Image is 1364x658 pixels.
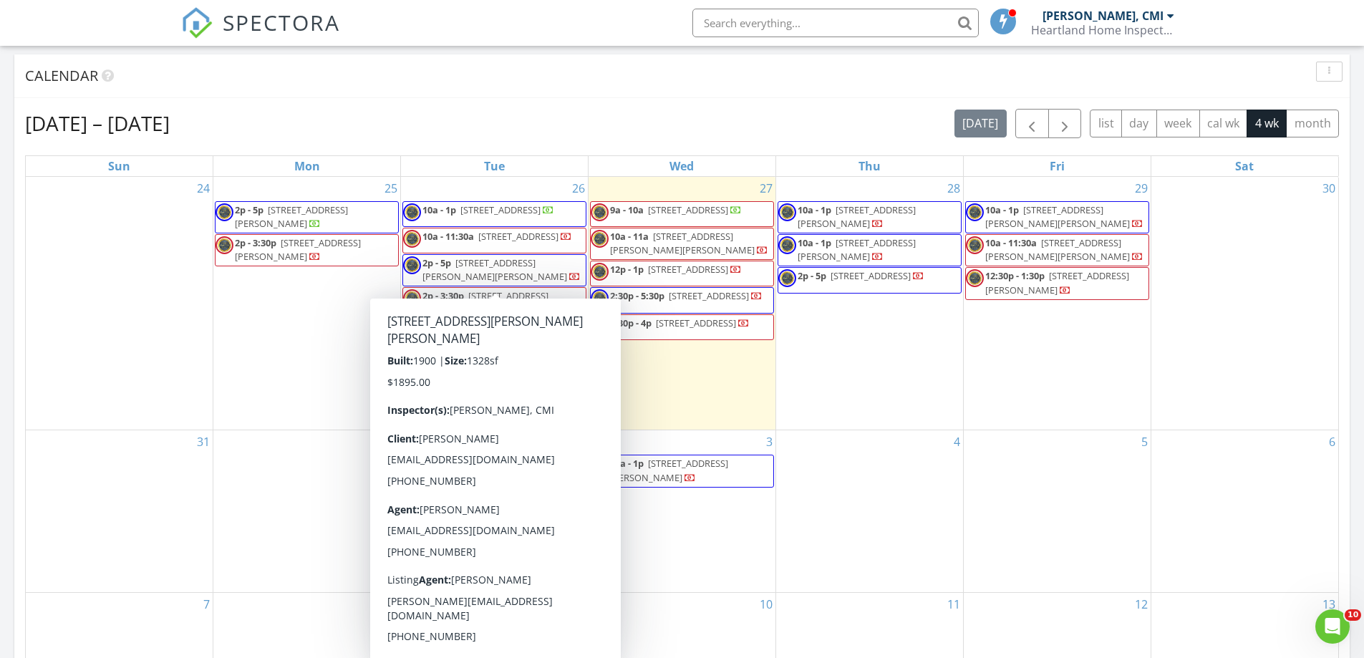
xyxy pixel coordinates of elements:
[590,228,774,260] a: 10a - 11a [STREET_ADDRESS][PERSON_NAME][PERSON_NAME]
[610,263,742,276] a: 12p - 1p [STREET_ADDRESS]
[798,236,916,263] span: [STREET_ADDRESS][PERSON_NAME]
[1132,593,1151,616] a: Go to September 12, 2025
[181,7,213,39] img: The Best Home Inspection Software - Spectora
[26,430,213,593] td: Go to August 31, 2025
[966,236,984,254] img: 1cmilogoalternatenoshadow.png
[590,314,774,340] a: 2:30p - 4p [STREET_ADDRESS]
[610,263,644,276] span: 12p - 1p
[966,269,984,287] img: 1cmilogoalternatenoshadow.png
[403,203,421,221] img: 1cmilogoalternatenoshadow.png
[610,230,755,256] span: [STREET_ADDRESS][PERSON_NAME][PERSON_NAME]
[422,511,549,523] a: 2p - 5p [STREET_ADDRESS]
[422,230,474,243] span: 10a - 11:30a
[388,593,400,616] a: Go to September 8, 2025
[669,289,749,302] span: [STREET_ADDRESS]
[403,484,421,502] img: 1cmilogoalternatenoshadow.png
[215,201,399,233] a: 2p - 5p [STREET_ADDRESS][PERSON_NAME]
[610,316,652,329] span: 2:30p - 4p
[1345,609,1361,621] span: 10
[1047,156,1068,176] a: Friday
[1138,430,1151,453] a: Go to September 5, 2025
[403,511,421,528] img: 1cmilogoalternatenoshadow.png
[778,201,962,233] a: 10a - 1p [STREET_ADDRESS][PERSON_NAME]
[194,177,213,200] a: Go to August 24, 2025
[1121,110,1157,137] button: day
[235,236,276,249] span: 2p - 3:30p
[965,267,1149,299] a: 12:30p - 1:30p [STREET_ADDRESS][PERSON_NAME]
[591,289,609,307] img: 1cmilogoalternatenoshadow.png
[966,203,984,221] img: 1cmilogoalternatenoshadow.png
[1090,110,1122,137] button: list
[757,177,775,200] a: Go to August 27, 2025
[1151,430,1338,593] td: Go to September 6, 2025
[610,457,728,483] span: [STREET_ADDRESS][PERSON_NAME]
[401,430,589,593] td: Go to September 2, 2025
[403,289,421,307] img: 1cmilogoalternatenoshadow.png
[985,269,1129,296] a: 12:30p - 1:30p [STREET_ADDRESS][PERSON_NAME]
[403,230,421,248] img: 1cmilogoalternatenoshadow.png
[610,203,742,216] a: 9a - 10a [STREET_ADDRESS]
[648,263,728,276] span: [STREET_ADDRESS]
[798,203,916,230] a: 10a - 1p [STREET_ADDRESS][PERSON_NAME]
[235,203,348,230] span: [STREET_ADDRESS][PERSON_NAME]
[1031,23,1174,37] div: Heartland Home Inspections LLC
[576,593,588,616] a: Go to September 9, 2025
[460,203,541,216] span: [STREET_ADDRESS]
[591,316,609,334] img: 1cmilogoalternatenoshadow.png
[223,7,340,37] span: SPECTORA
[1326,430,1338,453] a: Go to September 6, 2025
[481,156,508,176] a: Tuesday
[798,236,916,263] a: 10a - 1p [STREET_ADDRESS][PERSON_NAME]
[422,484,474,497] span: 10a - 11:30a
[775,430,963,593] td: Go to September 4, 2025
[402,228,586,253] a: 10a - 11:30a [STREET_ADDRESS]
[778,267,962,293] a: 2p - 5p [STREET_ADDRESS]
[798,236,831,249] span: 10a - 1p
[985,203,1143,230] a: 10a - 1p [STREET_ADDRESS][PERSON_NAME][PERSON_NAME]
[422,230,572,243] a: 10a - 11:30a [STREET_ADDRESS]
[455,511,536,523] span: [STREET_ADDRESS]
[798,203,831,216] span: 10a - 1p
[194,430,213,453] a: Go to August 31, 2025
[422,484,572,497] a: 10a - 11:30a [STREET_ADDRESS]
[944,593,963,616] a: Go to September 11, 2025
[763,430,775,453] a: Go to September 3, 2025
[105,156,133,176] a: Sunday
[648,203,728,216] span: [STREET_ADDRESS]
[954,110,1007,137] button: [DATE]
[985,203,1130,230] span: [STREET_ADDRESS][PERSON_NAME][PERSON_NAME]
[422,256,567,283] span: [STREET_ADDRESS][PERSON_NAME][PERSON_NAME]
[235,203,263,216] span: 2p - 5p
[403,457,421,475] img: 1cmilogoalternatenoshadow.png
[422,256,581,283] a: 2p - 5p [STREET_ADDRESS][PERSON_NAME][PERSON_NAME]
[589,430,776,593] td: Go to September 3, 2025
[235,236,361,263] a: 2p - 3:30p [STREET_ADDRESS][PERSON_NAME]
[1132,177,1151,200] a: Go to August 29, 2025
[589,177,776,430] td: Go to August 27, 2025
[215,234,399,266] a: 2p - 3:30p [STREET_ADDRESS][PERSON_NAME]
[591,203,609,221] img: 1cmilogoalternatenoshadow.png
[1151,177,1338,430] td: Go to August 30, 2025
[478,484,558,497] span: [STREET_ADDRESS]
[569,177,588,200] a: Go to August 26, 2025
[985,203,1019,216] span: 10a - 1p
[422,511,451,523] span: 2p - 5p
[1015,109,1049,138] button: Previous
[402,254,586,286] a: 2p - 5p [STREET_ADDRESS][PERSON_NAME][PERSON_NAME]
[216,236,233,254] img: 1cmilogoalternatenoshadow.png
[216,203,233,221] img: 1cmilogoalternatenoshadow.png
[1286,110,1339,137] button: month
[778,236,796,254] img: 1cmilogoalternatenoshadow.png
[388,430,400,453] a: Go to September 1, 2025
[422,289,581,316] a: 2p - 3:30p [STREET_ADDRESS][PERSON_NAME][PERSON_NAME]
[1247,110,1287,137] button: 4 wk
[590,287,774,313] a: 2:30p - 5:30p [STREET_ADDRESS]
[213,430,401,593] td: Go to September 1, 2025
[576,430,588,453] a: Go to September 2, 2025
[610,230,649,243] span: 10a - 11a
[798,269,924,282] a: 2p - 5p [STREET_ADDRESS]
[965,201,1149,233] a: 10a - 1p [STREET_ADDRESS][PERSON_NAME][PERSON_NAME]
[610,316,750,329] a: 2:30p - 4p [STREET_ADDRESS]
[25,66,98,85] span: Calendar
[213,177,401,430] td: Go to August 25, 2025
